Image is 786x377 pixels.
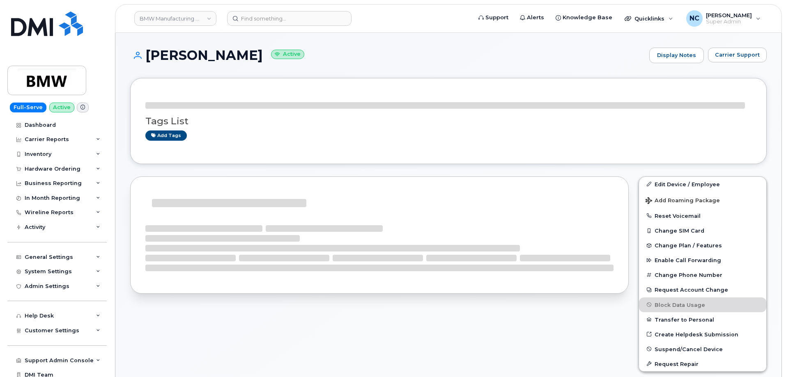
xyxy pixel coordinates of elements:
span: Suspend/Cancel Device [655,346,723,352]
a: Display Notes [649,48,704,63]
button: Reset Voicemail [639,208,766,223]
button: Carrier Support [708,48,767,62]
button: Request Account Change [639,282,766,297]
button: Enable Call Forwarding [639,253,766,267]
h3: Tags List [145,116,752,126]
span: Carrier Support [715,51,760,59]
button: Request Repair [639,356,766,371]
a: Create Helpdesk Submission [639,327,766,342]
small: Active [271,50,304,59]
span: Enable Call Forwarding [655,257,721,263]
button: Add Roaming Package [639,192,766,208]
button: Block Data Usage [639,297,766,312]
span: Add Roaming Package [646,197,720,205]
span: Change Plan / Features [655,242,722,249]
button: Change Phone Number [639,267,766,282]
button: Change Plan / Features [639,238,766,253]
button: Transfer to Personal [639,312,766,327]
button: Suspend/Cancel Device [639,342,766,356]
button: Change SIM Card [639,223,766,238]
a: Edit Device / Employee [639,177,766,192]
h1: [PERSON_NAME] [130,48,645,62]
a: Add tags [145,130,187,141]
